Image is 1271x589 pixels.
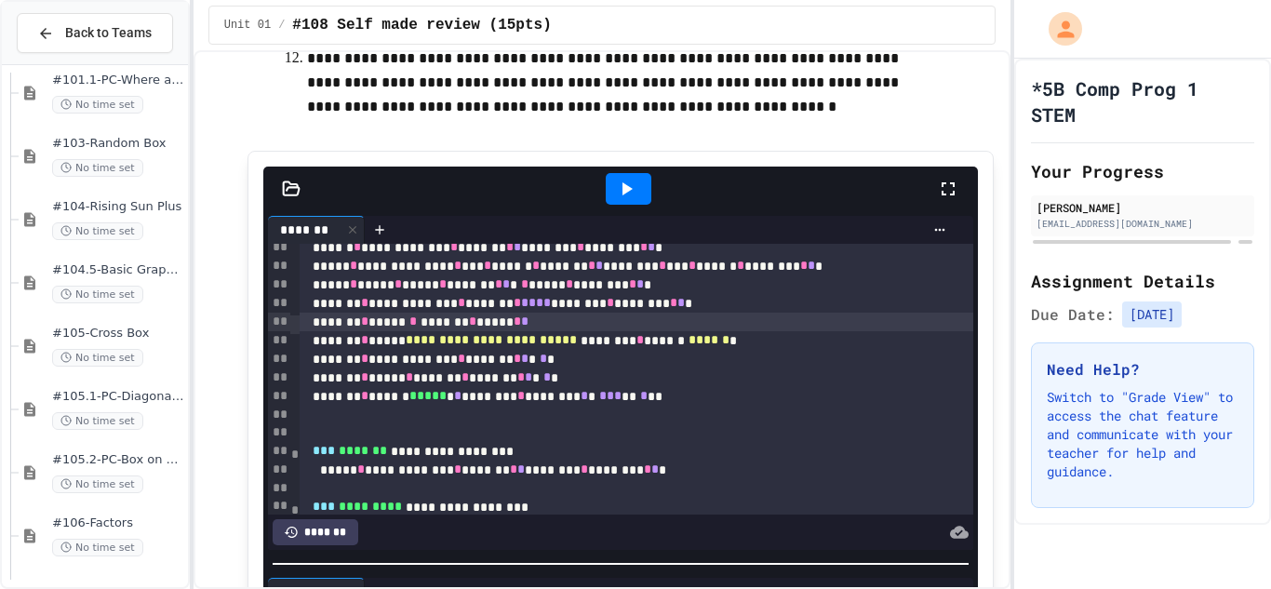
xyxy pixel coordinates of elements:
[1031,268,1254,294] h2: Assignment Details
[52,262,184,278] span: #104.5-Basic Graphics Review
[1037,199,1249,216] div: [PERSON_NAME]
[52,515,184,531] span: #106-Factors
[52,136,184,152] span: #103-Random Box
[1037,217,1249,231] div: [EMAIL_ADDRESS][DOMAIN_NAME]
[1047,388,1238,481] p: Switch to "Grade View" to access the chat feature and communicate with your teacher for help and ...
[1031,75,1254,127] h1: *5B Comp Prog 1 STEM
[52,349,143,367] span: No time set
[1031,303,1115,326] span: Due Date:
[52,222,143,240] span: No time set
[1029,7,1087,50] div: My Account
[17,13,173,53] button: Back to Teams
[52,452,184,468] span: #105.2-PC-Box on Box
[52,286,143,303] span: No time set
[1047,358,1238,381] h3: Need Help?
[1031,158,1254,184] h2: Your Progress
[52,73,184,88] span: #101.1-PC-Where am I?
[65,23,152,43] span: Back to Teams
[52,389,184,405] span: #105.1-PC-Diagonal line
[52,539,143,556] span: No time set
[52,96,143,114] span: No time set
[278,18,285,33] span: /
[52,199,184,215] span: #104-Rising Sun Plus
[52,475,143,493] span: No time set
[52,412,143,430] span: No time set
[1122,301,1182,328] span: [DATE]
[292,14,551,36] span: #108 Self made review (15pts)
[224,18,271,33] span: Unit 01
[52,159,143,177] span: No time set
[52,326,184,341] span: #105-Cross Box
